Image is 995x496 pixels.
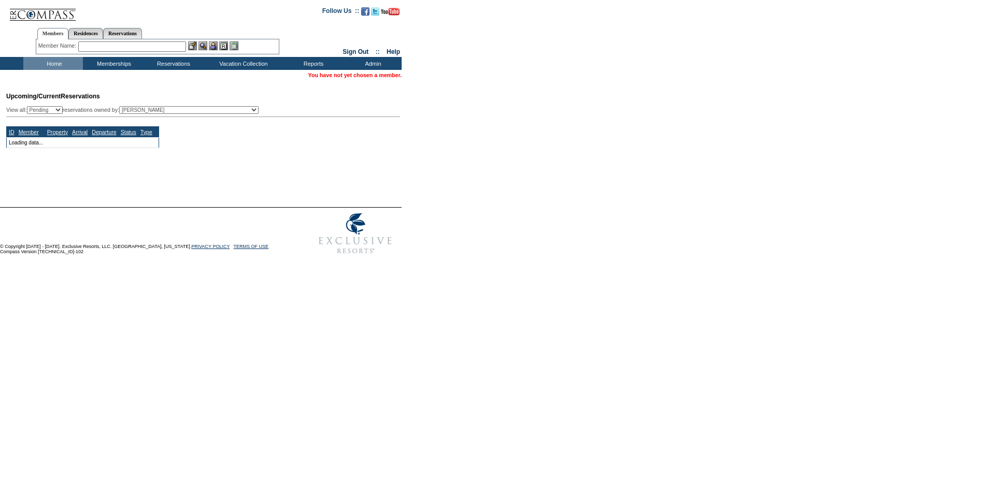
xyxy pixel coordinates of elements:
span: You have not yet chosen a member. [308,72,402,78]
a: Subscribe to our YouTube Channel [381,10,400,17]
a: Type [140,129,152,135]
a: Members [37,28,69,39]
img: Exclusive Resorts [309,208,402,259]
td: Reports [282,57,342,70]
div: View all: reservations owned by: [6,106,263,114]
img: Reservations [219,41,228,50]
img: b_calculator.gif [230,41,238,50]
td: Vacation Collection [202,57,282,70]
a: ID [9,129,15,135]
a: Help [387,48,400,55]
td: Loading data... [7,137,159,148]
img: Become our fan on Facebook [361,7,369,16]
img: Follow us on Twitter [371,7,379,16]
td: Reservations [143,57,202,70]
span: Reservations [6,93,100,100]
img: Impersonate [209,41,218,50]
a: TERMS OF USE [234,244,269,249]
td: Admin [342,57,402,70]
a: Departure [92,129,116,135]
a: Member [19,129,39,135]
img: b_edit.gif [188,41,197,50]
img: View [198,41,207,50]
a: Sign Out [343,48,368,55]
a: Arrival [72,129,88,135]
td: Follow Us :: [322,6,359,19]
a: Become our fan on Facebook [361,10,369,17]
a: Reservations [103,28,142,39]
img: Subscribe to our YouTube Channel [381,8,400,16]
span: Upcoming/Current [6,93,61,100]
div: Member Name: [38,41,78,50]
a: Status [121,129,136,135]
span: :: [376,48,380,55]
a: Property [47,129,68,135]
a: Residences [68,28,103,39]
a: PRIVACY POLICY [191,244,230,249]
td: Home [23,57,83,70]
a: Follow us on Twitter [371,10,379,17]
td: Memberships [83,57,143,70]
